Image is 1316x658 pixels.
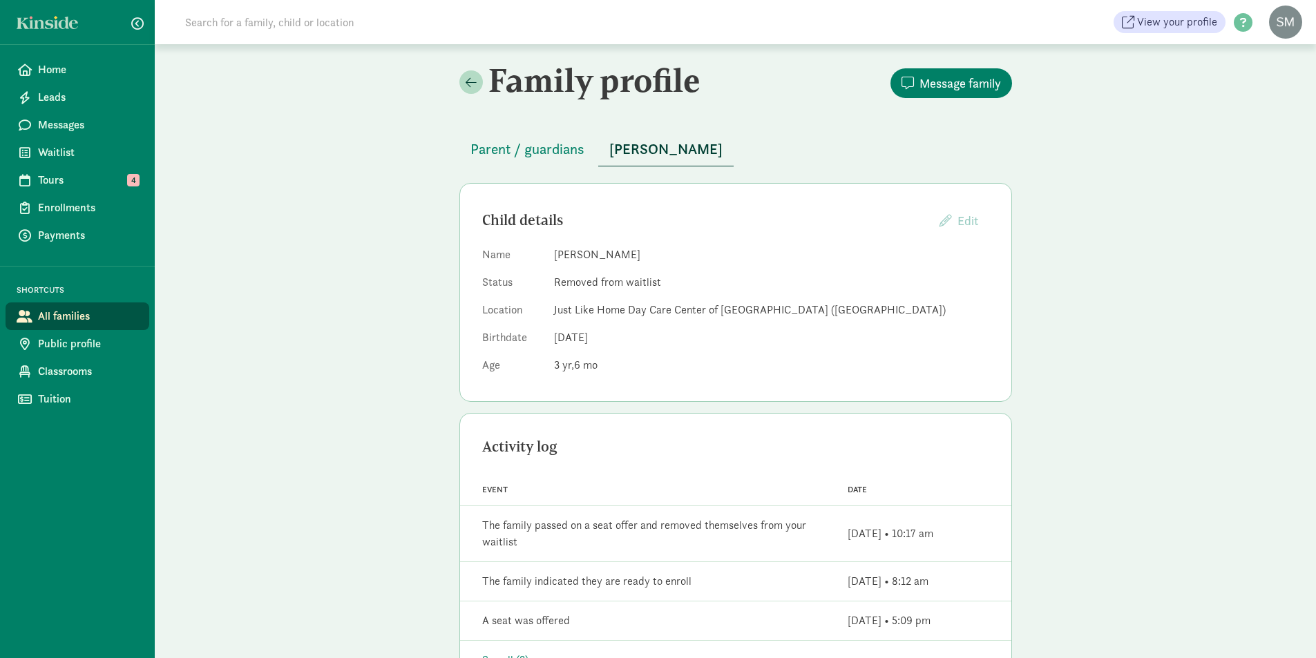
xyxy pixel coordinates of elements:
a: View your profile [1114,11,1226,33]
span: [DATE] [554,330,588,345]
span: Home [38,61,138,78]
div: Activity log [482,436,989,458]
a: Tours 4 [6,166,149,194]
dd: Just Like Home Day Care Center of [GEOGRAPHIC_DATA] ([GEOGRAPHIC_DATA]) [554,302,989,318]
a: [PERSON_NAME] [598,142,734,157]
span: Date [848,485,867,494]
div: A seat was offered [482,612,570,629]
span: Event [482,485,508,494]
button: Message family [890,68,1012,98]
a: Public profile [6,330,149,358]
span: Enrollments [38,200,138,216]
a: Enrollments [6,194,149,222]
h2: Family profile [459,61,733,99]
a: Home [6,56,149,84]
span: 6 [574,358,598,372]
span: All families [38,308,138,325]
dt: Status [482,274,543,296]
dt: Age [482,357,543,379]
a: Payments [6,222,149,249]
div: The family indicated they are ready to enroll [482,573,692,590]
dd: Removed from waitlist [554,274,989,291]
dd: [PERSON_NAME] [554,246,989,263]
a: Waitlist [6,139,149,166]
dt: Birthdate [482,329,543,351]
a: Leads [6,84,149,111]
a: Classrooms [6,358,149,385]
a: Parent / guardians [459,142,595,157]
button: [PERSON_NAME] [598,133,734,166]
span: Payments [38,227,138,244]
span: 3 [554,358,574,372]
span: Leads [38,89,138,106]
a: Messages [6,111,149,139]
span: Edit [957,213,978,229]
dt: Location [482,302,543,324]
div: Child details [482,209,928,231]
iframe: Chat Widget [1247,592,1316,658]
dt: Name [482,246,543,269]
div: [DATE] • 8:12 am [848,573,928,590]
span: View your profile [1137,14,1217,30]
span: Classrooms [38,363,138,380]
button: Edit [928,206,989,235]
a: Tuition [6,385,149,413]
span: 4 [127,174,140,186]
span: Public profile [38,336,138,352]
div: [DATE] • 10:17 am [848,525,933,542]
span: Message family [919,74,1001,93]
div: [DATE] • 5:09 pm [848,612,931,629]
input: Search for a family, child or location [177,8,564,36]
span: Messages [38,117,138,133]
span: Tuition [38,391,138,407]
span: Tours [38,172,138,188]
span: Parent / guardians [470,138,584,160]
span: Waitlist [38,144,138,161]
div: The family passed on a seat offer and removed themselves from your waitlist [482,517,826,550]
button: Parent / guardians [459,133,595,166]
span: [PERSON_NAME] [609,138,723,160]
a: All families [6,302,149,330]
